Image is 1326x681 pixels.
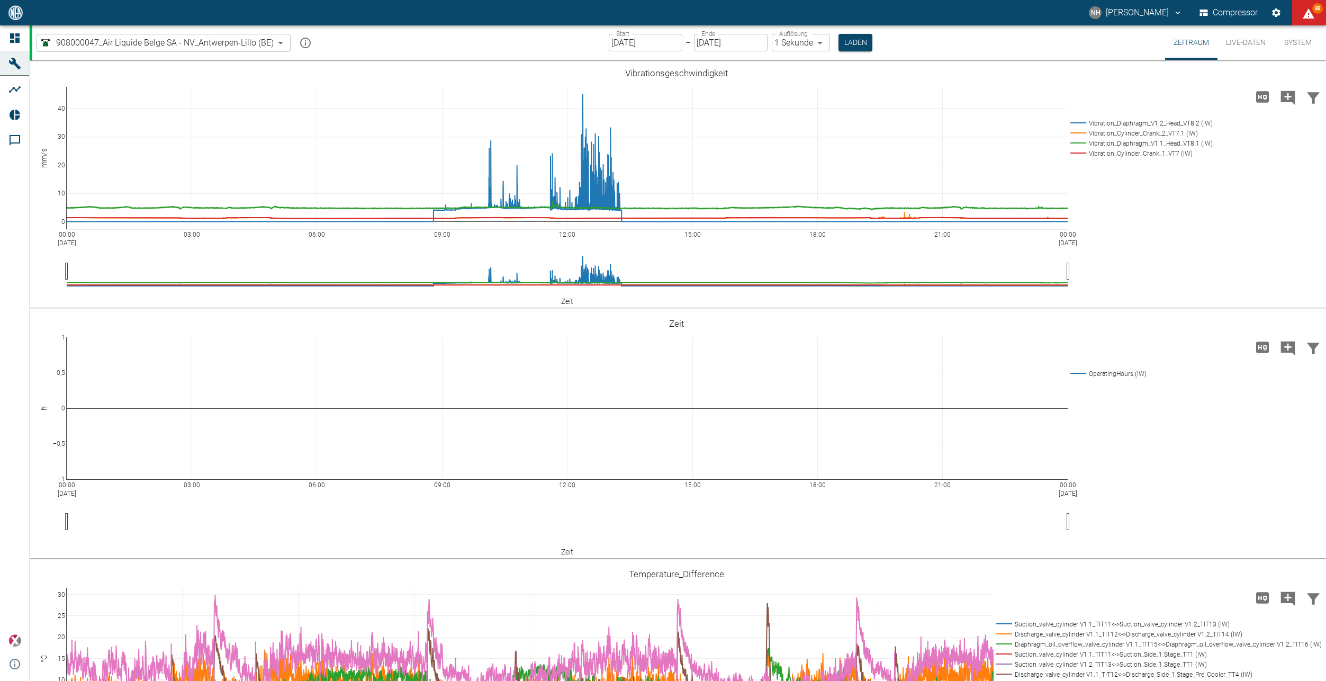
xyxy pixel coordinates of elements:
[1301,334,1326,361] button: Daten filtern
[8,634,21,647] img: Xplore Logo
[701,29,715,38] label: Ende
[1250,91,1275,101] span: Hohe Auflösung
[1250,342,1275,352] span: Hohe Auflösung
[1275,584,1301,612] button: Kommentar hinzufügen
[685,37,691,49] p: –
[1197,3,1260,22] button: Compressor
[1165,25,1217,60] button: Zeitraum
[1267,3,1286,22] button: Einstellungen
[1301,83,1326,111] button: Daten filtern
[1312,3,1323,14] span: 88
[694,34,768,51] input: DD.MM.YYYY
[1087,3,1184,22] button: nils.hallbauer@neuman-esser.com
[56,37,274,49] span: 908000047_Air Liquide Belge SA - NV_Antwerpen-Lillo (BE)
[1301,584,1326,612] button: Daten filtern
[838,34,872,51] button: Laden
[779,29,808,38] label: Auflösung
[772,34,830,51] div: 1 Sekunde
[616,29,629,38] label: Start
[1250,592,1275,602] span: Hohe Auflösung
[1217,25,1274,60] button: Live-Daten
[1275,334,1301,361] button: Kommentar hinzufügen
[7,5,24,20] img: logo
[1274,25,1322,60] button: System
[1089,6,1102,19] div: NH
[609,34,682,51] input: DD.MM.YYYY
[1275,83,1301,111] button: Kommentar hinzufügen
[295,32,316,53] button: mission info
[39,37,274,49] a: 908000047_Air Liquide Belge SA - NV_Antwerpen-Lillo (BE)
